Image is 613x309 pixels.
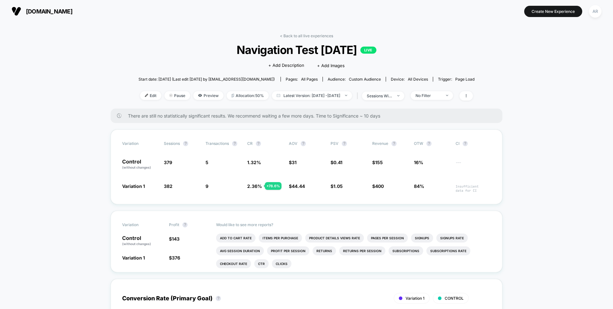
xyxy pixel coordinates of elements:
[247,141,253,146] span: CR
[140,91,161,100] span: Edit
[122,255,145,260] span: Variation 1
[122,183,145,189] span: Variation 1
[12,6,21,16] img: Visually logo
[589,5,601,18] div: AR
[333,183,343,189] span: 1.05
[292,160,297,165] span: 31
[182,222,188,227] button: ?
[122,242,151,246] span: (without changes)
[216,259,251,268] li: Checkout Rate
[333,160,342,165] span: 0.41
[372,160,383,165] span: $
[254,259,269,268] li: Ctr
[331,183,343,189] span: $
[265,182,281,190] div: + 78.6 %
[145,94,148,97] img: edit
[272,259,291,268] li: Clicks
[232,141,237,146] button: ?
[426,246,470,255] li: Subscriptions Rate
[193,91,223,100] span: Preview
[456,161,491,170] span: ---
[389,246,423,255] li: Subscriptions
[414,160,423,165] span: 16%
[355,91,362,101] span: |
[247,183,262,189] span: 2.36 %
[256,141,261,146] button: ?
[206,141,229,146] span: Transactions
[164,141,180,146] span: Sessions
[183,141,188,146] button: ?
[216,234,256,243] li: Add To Cart Rate
[446,95,448,96] img: end
[331,141,339,146] span: PSV
[438,77,474,82] div: Trigger:
[367,234,408,243] li: Pages Per Session
[397,95,399,96] img: end
[292,183,305,189] span: 44.44
[349,77,381,82] span: Custom Audience
[164,183,172,189] span: 382
[172,236,180,242] span: 143
[331,160,342,165] span: $
[206,183,208,189] span: 9
[268,62,304,69] span: + Add Description
[122,141,157,146] span: Variation
[313,246,336,255] li: Returns
[10,6,74,16] button: [DOMAIN_NAME]
[406,296,424,301] span: Variation 1
[328,77,381,82] div: Audience:
[367,93,392,98] div: sessions with impression
[169,94,172,97] img: end
[375,183,384,189] span: 400
[345,95,347,96] img: end
[26,8,72,15] span: [DOMAIN_NAME]
[289,183,305,189] span: $
[139,77,275,82] span: Start date: [DATE] (Last edit [DATE] by [EMAIL_ADDRESS][DOMAIN_NAME])
[280,33,333,38] a: < Back to all live experiences
[463,141,468,146] button: ?
[414,183,424,189] span: 84%
[231,94,234,97] img: rebalance
[408,77,428,82] span: all devices
[286,77,318,82] div: Pages:
[455,77,474,82] span: Page Load
[267,246,309,255] li: Profit Per Session
[216,222,491,227] p: Would like to see more reports?
[375,160,383,165] span: 155
[317,63,345,68] span: + Add Images
[411,234,433,243] li: Signups
[301,77,318,82] span: all pages
[277,94,280,97] img: calendar
[122,235,163,246] p: Control
[272,91,352,100] span: Latest Version: [DATE] - [DATE]
[360,47,376,54] p: LIVE
[305,234,364,243] li: Product Details Views Rate
[587,5,603,18] button: AR
[169,255,180,260] span: $
[259,234,302,243] li: Items Per Purchase
[172,255,180,260] span: 376
[164,91,190,100] span: Pause
[122,165,151,169] span: (without changes)
[456,141,491,146] span: CI
[372,183,384,189] span: $
[426,141,432,146] button: ?
[155,43,458,57] span: Navigation Test [DATE]
[128,113,490,119] span: There are still no statistically significant results. We recommend waiting a few more days . Time...
[391,141,397,146] button: ?
[169,236,180,242] span: $
[227,91,269,100] span: Allocation: 50%
[122,222,157,227] span: Variation
[372,141,388,146] span: Revenue
[122,159,157,170] p: Control
[445,296,464,301] span: CONTROL
[169,222,179,227] span: Profit
[339,246,385,255] li: Returns Per Session
[216,246,264,255] li: Avg Session Duration
[342,141,347,146] button: ?
[289,160,297,165] span: $
[436,234,468,243] li: Signups Rate
[456,184,491,193] span: Insufficient data for CI
[206,160,208,165] span: 5
[289,141,298,146] span: AOV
